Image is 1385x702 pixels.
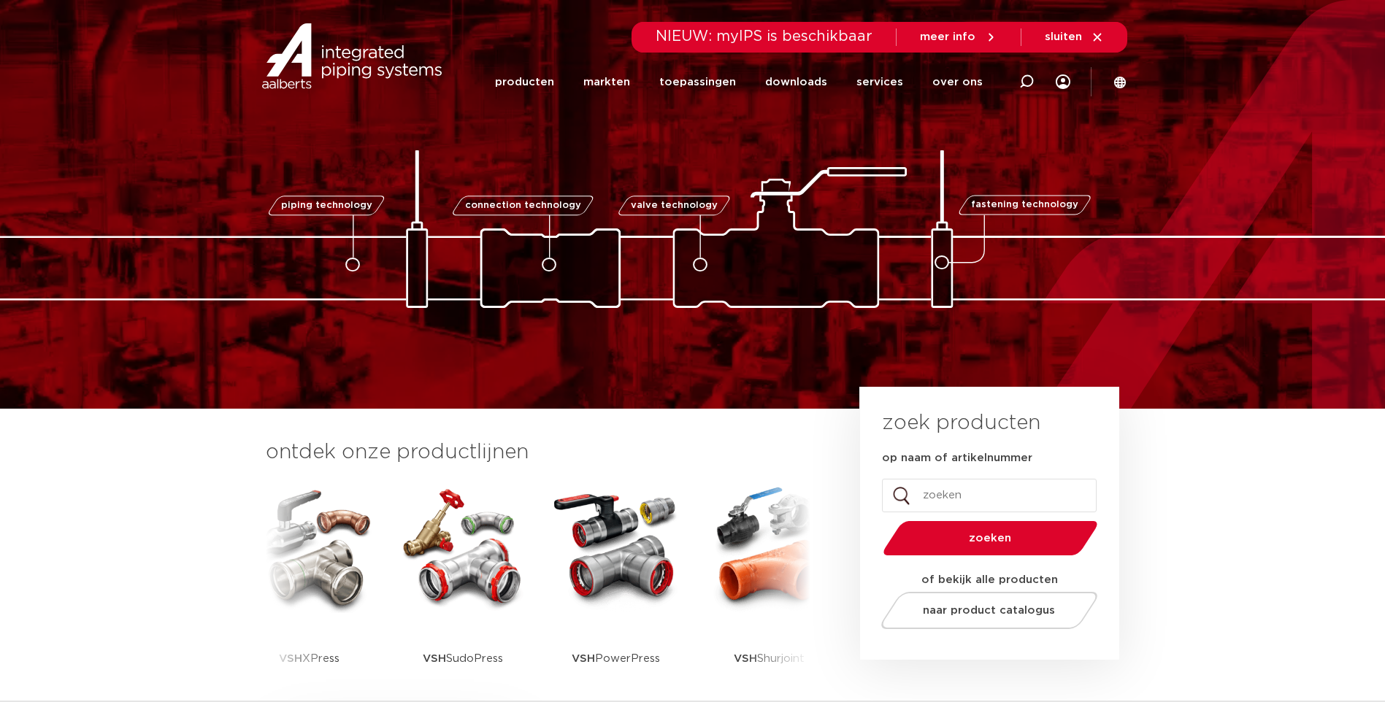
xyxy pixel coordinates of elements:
[281,201,372,210] span: piping technology
[932,54,983,110] a: over ons
[921,533,1060,544] span: zoeken
[920,31,975,42] span: meer info
[765,54,827,110] a: downloads
[971,201,1078,210] span: fastening technology
[920,31,997,44] a: meer info
[659,54,736,110] a: toepassingen
[1045,31,1082,42] span: sluiten
[572,653,595,664] strong: VSH
[464,201,580,210] span: connection technology
[1045,31,1104,44] a: sluiten
[423,653,446,664] strong: VSH
[856,54,903,110] a: services
[921,574,1058,585] strong: of bekijk alle producten
[882,451,1032,466] label: op naam of artikelnummer
[882,409,1040,438] h3: zoek producten
[882,479,1097,512] input: zoeken
[583,54,630,110] a: markten
[631,201,718,210] span: valve technology
[279,653,302,664] strong: VSH
[495,54,554,110] a: producten
[656,29,872,44] span: NIEUW: myIPS is beschikbaar
[495,54,983,110] nav: Menu
[877,520,1103,557] button: zoeken
[877,592,1101,629] a: naar product catalogus
[266,438,810,467] h3: ontdek onze productlijnen
[734,653,757,664] strong: VSH
[923,605,1055,616] span: naar product catalogus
